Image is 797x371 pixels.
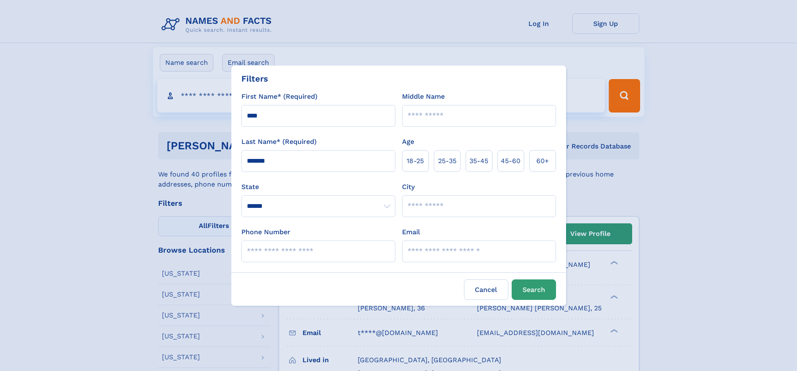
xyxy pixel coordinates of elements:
[407,156,424,166] span: 18‑25
[241,137,317,147] label: Last Name* (Required)
[512,279,556,300] button: Search
[402,137,414,147] label: Age
[241,182,395,192] label: State
[241,227,290,237] label: Phone Number
[464,279,508,300] label: Cancel
[469,156,488,166] span: 35‑45
[402,227,420,237] label: Email
[241,72,268,85] div: Filters
[501,156,520,166] span: 45‑60
[536,156,549,166] span: 60+
[402,92,445,102] label: Middle Name
[241,92,318,102] label: First Name* (Required)
[438,156,456,166] span: 25‑35
[402,182,415,192] label: City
